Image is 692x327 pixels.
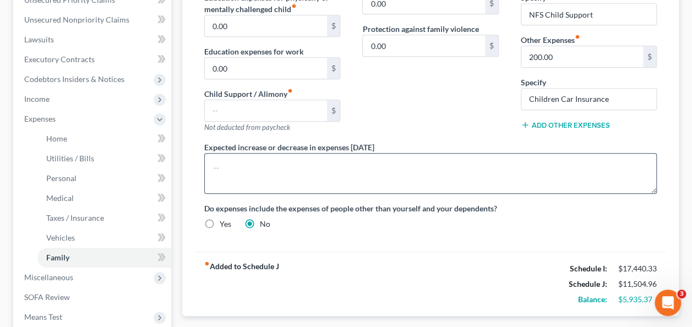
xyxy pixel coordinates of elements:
[46,173,77,183] span: Personal
[204,46,304,57] label: Education expenses for work
[37,129,171,149] a: Home
[677,290,686,298] span: 3
[521,34,580,46] label: Other Expenses
[24,272,73,282] span: Miscellaneous
[521,46,643,67] input: --
[287,88,293,94] i: fiber_manual_record
[291,3,297,9] i: fiber_manual_record
[220,219,231,230] label: Yes
[204,203,657,214] label: Do expenses include the expenses of people other than yourself and your dependents?
[15,50,171,69] a: Executory Contracts
[24,74,124,84] span: Codebtors Insiders & Notices
[521,89,656,110] input: Specify...
[204,141,374,153] label: Expected increase or decrease in expenses [DATE]
[204,261,279,307] strong: Added to Schedule J
[24,15,129,24] span: Unsecured Nonpriority Claims
[643,46,656,67] div: $
[570,264,607,273] strong: Schedule I:
[37,168,171,188] a: Personal
[15,287,171,307] a: SOFA Review
[205,58,326,79] input: --
[24,292,70,302] span: SOFA Review
[46,233,75,242] span: Vehicles
[15,30,171,50] a: Lawsuits
[205,15,326,36] input: --
[46,213,104,222] span: Taxes / Insurance
[204,123,290,132] span: Not deducted from paycheck
[37,208,171,228] a: Taxes / Insurance
[655,290,681,316] iframe: Intercom live chat
[327,58,340,79] div: $
[37,228,171,248] a: Vehicles
[24,94,50,103] span: Income
[46,134,67,143] span: Home
[15,10,171,30] a: Unsecured Nonpriority Claims
[363,35,484,56] input: --
[569,279,607,288] strong: Schedule J:
[46,154,94,163] span: Utilities / Bills
[204,88,293,100] label: Child Support / Alimony
[24,312,62,321] span: Means Test
[37,188,171,208] a: Medical
[24,35,54,44] span: Lawsuits
[362,23,478,35] label: Protection against family violence
[327,15,340,36] div: $
[618,279,657,290] div: $11,504.96
[327,100,340,121] div: $
[46,193,74,203] span: Medical
[205,100,326,121] input: --
[24,54,95,64] span: Executory Contracts
[46,253,69,262] span: Family
[24,114,56,123] span: Expenses
[204,261,210,266] i: fiber_manual_record
[618,294,657,305] div: $5,935.37
[37,248,171,268] a: Family
[521,77,546,88] label: Specify
[575,34,580,40] i: fiber_manual_record
[618,263,657,274] div: $17,440.33
[37,149,171,168] a: Utilities / Bills
[521,4,656,25] input: Specify...
[260,219,270,230] label: No
[578,295,607,304] strong: Balance:
[521,121,610,129] button: Add Other Expenses
[485,35,498,56] div: $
